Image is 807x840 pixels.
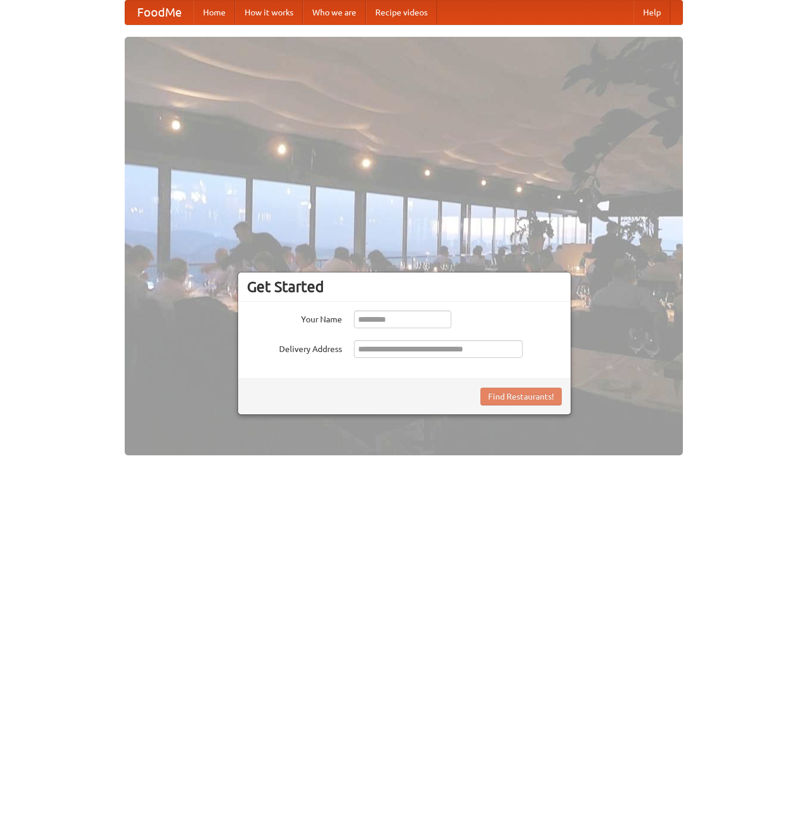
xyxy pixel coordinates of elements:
[366,1,437,24] a: Recipe videos
[235,1,303,24] a: How it works
[247,340,342,355] label: Delivery Address
[634,1,670,24] a: Help
[247,278,562,296] h3: Get Started
[125,1,194,24] a: FoodMe
[247,310,342,325] label: Your Name
[194,1,235,24] a: Home
[480,388,562,405] button: Find Restaurants!
[303,1,366,24] a: Who we are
